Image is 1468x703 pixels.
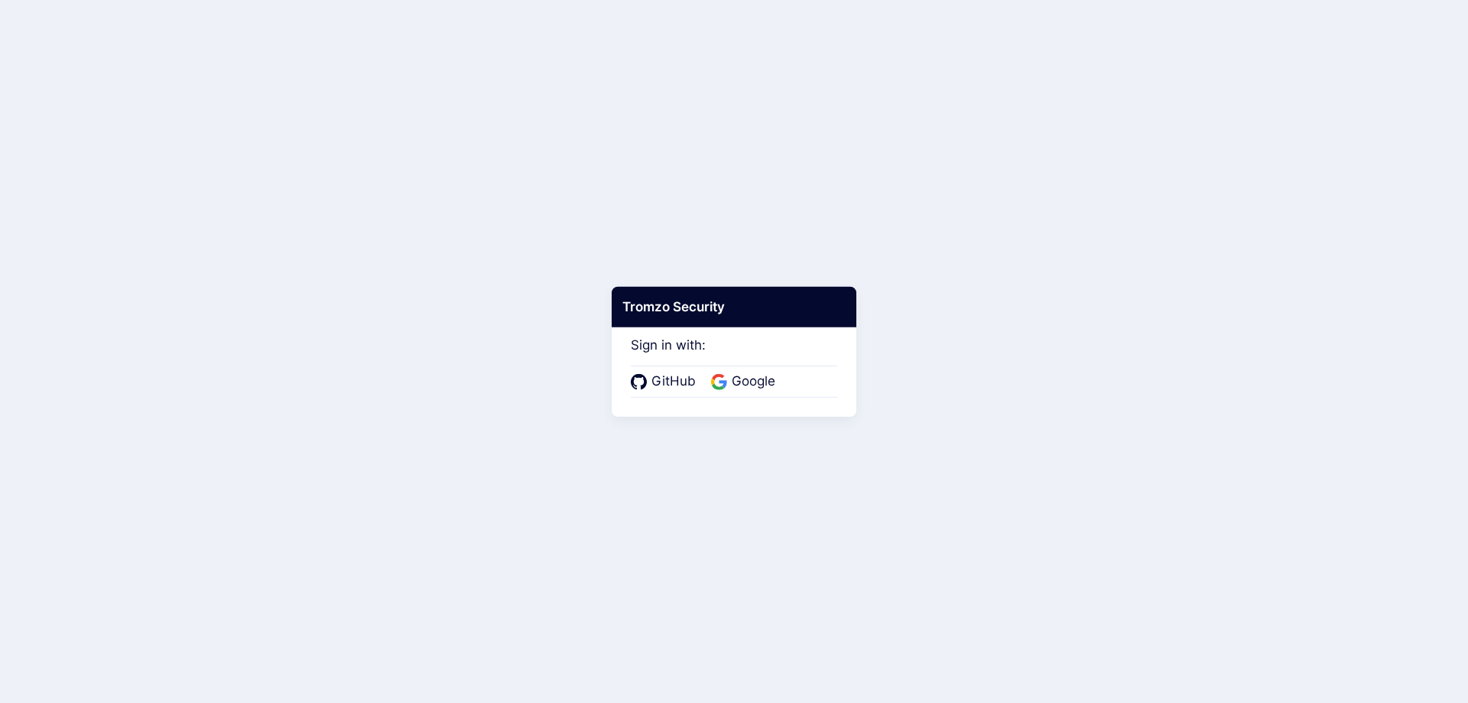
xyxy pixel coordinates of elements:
span: GitHub [647,372,700,392]
a: GitHub [631,372,700,392]
div: Tromzo Security [612,286,856,327]
div: Sign in with: [631,316,837,397]
a: Google [711,372,780,392]
span: Google [727,372,780,392]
